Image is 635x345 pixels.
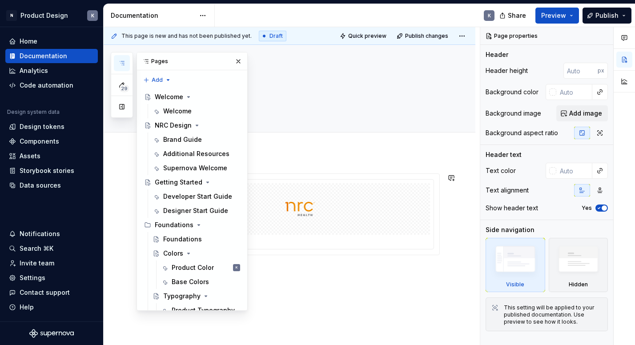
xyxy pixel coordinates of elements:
div: Storybook stories [20,166,74,175]
div: Help [20,303,34,312]
div: Supernova Welcome [163,164,227,172]
a: Designer Start Guide [149,204,244,218]
button: Add image [556,105,608,121]
input: Auto [556,84,592,100]
div: Assets [20,152,40,160]
button: Search ⌘K [5,241,98,256]
div: Foundations [141,218,244,232]
span: Add [152,76,163,84]
span: Share [508,11,526,20]
a: Typography [149,289,244,303]
div: K [91,12,94,19]
div: Header text [486,150,522,159]
div: Product Design [20,11,68,20]
button: Add [141,74,174,86]
div: Analytics [20,66,48,75]
div: Notifications [20,229,60,238]
a: Colors [149,246,244,261]
div: Header [486,50,508,59]
div: Components [20,137,59,146]
div: Getting Started [155,178,202,187]
div: NRC Design [155,121,192,130]
a: Product Typography [157,303,244,317]
div: Welcome [155,92,183,101]
a: Assets [5,149,98,163]
div: Background image [486,109,541,118]
div: N [6,10,17,21]
div: Design tokens [20,122,64,131]
button: Contact support [5,285,98,300]
a: Analytics [5,64,98,78]
a: Welcome [149,104,244,118]
span: Publish [595,11,619,20]
button: Share [495,8,532,24]
a: NRC Design [141,118,244,132]
div: Contact support [20,288,70,297]
a: Invite team [5,256,98,270]
div: Home [20,37,37,46]
a: Additional Resources [149,147,244,161]
a: Settings [5,271,98,285]
div: Typography [163,292,201,301]
a: Developer Start Guide [149,189,244,204]
div: Documentation [111,11,195,20]
div: Brand Guide [163,135,202,144]
input: Auto [556,163,592,179]
a: Design tokens [5,120,98,134]
div: Settings [20,273,45,282]
div: Additional Resources [163,149,229,158]
label: Yes [582,205,592,212]
button: Preview [535,8,579,24]
button: Quick preview [337,30,390,42]
a: Components [5,134,98,148]
div: Text alignment [486,186,529,195]
div: Header height [486,66,528,75]
a: Home [5,34,98,48]
button: Publish changes [394,30,452,42]
div: Base Colors [172,277,209,286]
a: Storybook stories [5,164,98,178]
svg: Supernova Logo [29,329,74,338]
a: Brand Guide [149,132,244,147]
div: Visible [486,238,545,292]
a: Documentation [5,49,98,63]
a: Supernova Welcome [149,161,244,175]
span: Quick preview [348,32,386,40]
a: Foundations [149,232,244,246]
div: K [488,12,491,19]
div: Foundations [155,221,193,229]
p: px [598,67,604,74]
div: Designer Start Guide [163,206,228,215]
div: Product Color [172,263,214,272]
div: Design system data [7,108,60,116]
div: Search ⌘K [20,244,53,253]
button: Notifications [5,227,98,241]
span: 29 [120,85,129,92]
div: Pages [137,52,247,70]
a: Data sources [5,178,98,193]
div: Show header text [486,204,538,213]
span: Add image [569,109,602,118]
div: This setting will be applied to your published documentation. Use preview to see how it looks. [504,304,602,325]
input: Auto [563,63,598,79]
div: Colors [163,249,183,258]
span: Preview [541,11,566,20]
div: Text color [486,166,516,175]
div: Visible [506,281,524,288]
div: Product Typography [172,306,235,315]
div: Foundations [163,235,202,244]
div: Background color [486,88,539,96]
span: Draft [269,32,283,40]
button: Publish [583,8,631,24]
a: Code automation [5,78,98,92]
a: Product ColorK [157,261,244,275]
div: Welcome [163,107,192,116]
div: Developer Start Guide [163,192,232,201]
div: Documentation [20,52,67,60]
div: Background aspect ratio [486,128,558,137]
span: This page is new and has not been published yet. [121,32,252,40]
span: Publish changes [405,32,448,40]
a: Base Colors [157,275,244,289]
div: Hidden [549,238,608,292]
